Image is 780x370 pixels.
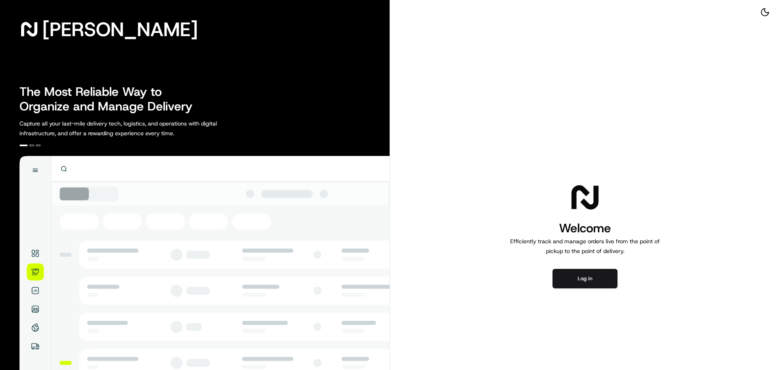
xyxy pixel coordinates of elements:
[42,21,198,37] span: [PERSON_NAME]
[507,220,663,236] h1: Welcome
[19,84,201,114] h2: The Most Reliable Way to Organize and Manage Delivery
[19,119,253,138] p: Capture all your last-mile delivery tech, logistics, and operations with digital infrastructure, ...
[507,236,663,256] p: Efficiently track and manage orders live from the point of pickup to the point of delivery.
[552,269,617,288] button: Log in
